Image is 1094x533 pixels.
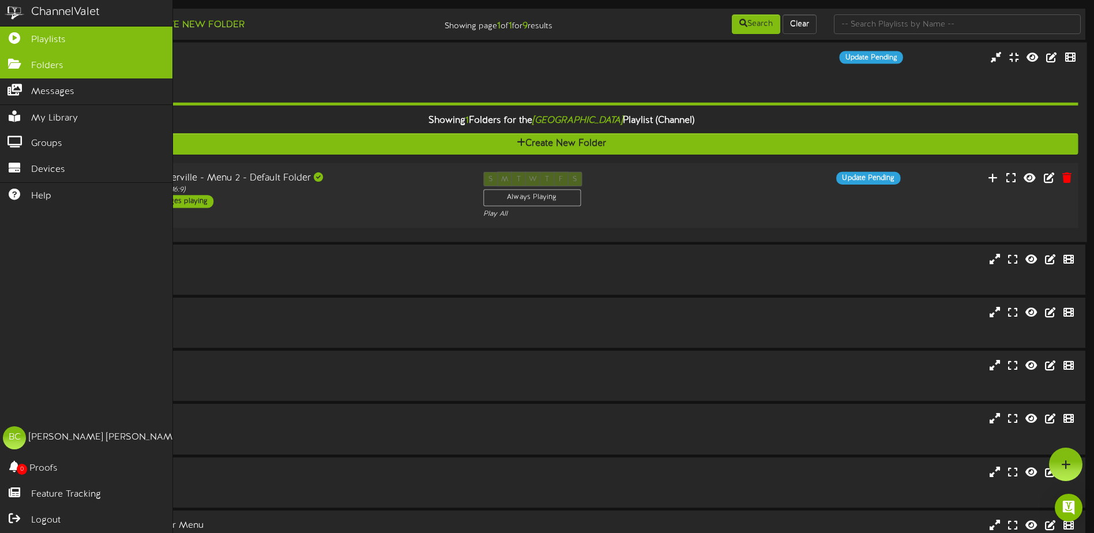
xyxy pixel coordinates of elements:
[836,172,900,185] div: Update Pending
[532,115,622,126] i: [GEOGRAPHIC_DATA]
[46,359,465,373] div: Lehi - Center
[133,18,248,32] button: Create New Folder
[497,21,501,31] strong: 1
[783,14,817,34] button: Clear
[44,51,465,65] div: [GEOGRAPHIC_DATA]
[3,426,26,449] div: BC
[135,172,465,185] div: Centerville - Menu 2 - Default Folder
[46,373,465,382] div: Landscape ( 16:9 )
[36,108,1087,133] div: Showing Folders for the Playlist (Channel)
[31,4,100,21] div: ChannelValet
[31,33,66,47] span: Playlists
[31,488,101,501] span: Feature Tracking
[483,209,727,219] div: Play All
[732,14,780,34] button: Search
[834,14,1081,34] input: -- Search Playlists by Name --
[31,190,51,203] span: Help
[840,51,903,64] div: Update Pending
[29,462,58,475] span: Proofs
[135,185,465,195] div: Landscape ( 16:9 )
[31,59,63,73] span: Folders
[46,519,465,532] div: [PERSON_NAME] - Center Menu
[465,115,469,126] span: 1
[17,464,27,475] span: 0
[44,74,465,84] div: # 14745
[31,163,65,177] span: Devices
[46,329,465,339] div: # 14744
[46,266,465,276] div: Landscape ( 16:9 )
[46,426,465,436] div: Landscape ( 16:9 )
[46,276,465,286] div: # 14746
[141,195,214,208] div: 1 messages playing
[46,382,465,392] div: # 14870
[509,21,512,31] strong: 1
[31,137,62,151] span: Groups
[46,253,465,266] div: Centerville - Left
[46,436,465,445] div: # 14862
[44,64,465,74] div: Landscape ( 16:9 )
[46,412,465,426] div: Lehi - Left
[46,479,465,489] div: Landscape ( 16:9 )
[46,306,465,320] div: Centerville - Right
[31,514,61,527] span: Logout
[31,85,74,99] span: Messages
[46,489,465,499] div: # 14871
[46,466,465,479] div: Lehi - Right
[1055,494,1082,521] div: Open Intercom Messenger
[46,320,465,329] div: Landscape ( 16:9 )
[483,189,581,207] div: Always Playing
[44,133,1078,155] button: Create New Folder
[29,431,181,444] div: [PERSON_NAME] [PERSON_NAME]
[522,21,528,31] strong: 9
[31,112,78,125] span: My Library
[385,13,561,33] div: Showing page of for results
